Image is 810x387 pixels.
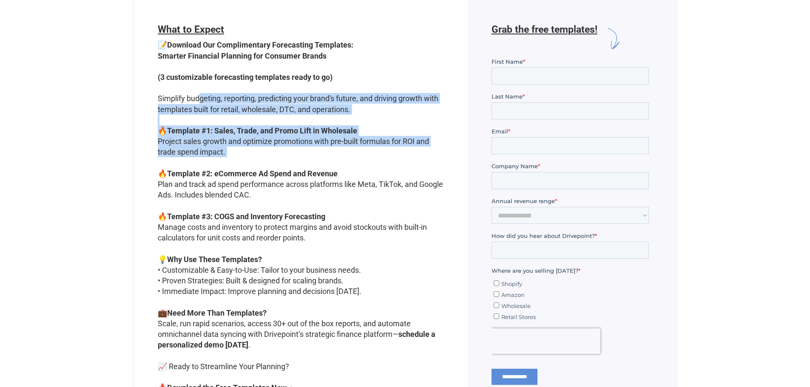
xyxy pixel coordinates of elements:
strong: Template #2: eCommerce Ad Spend and Revenue [167,169,338,178]
strong: Need More Than Templates? [167,308,267,317]
strong: Download Our Complimentary Forecasting Templates: Smarter Financial Planning for Consumer Brands [158,40,353,60]
span: What to Expect [158,24,224,35]
strong: Why Use These Templates? [167,255,262,264]
h6: Grab the free templates! [492,24,597,53]
strong: Template #3: COGS and Inventory Forecasting [167,212,325,221]
strong: (3 customizable forecasting templates ready to go) [158,73,333,82]
img: arrow [597,24,627,53]
strong: Template #1: Sales, Trade, and Promo Lift in Wholesale [167,126,357,135]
